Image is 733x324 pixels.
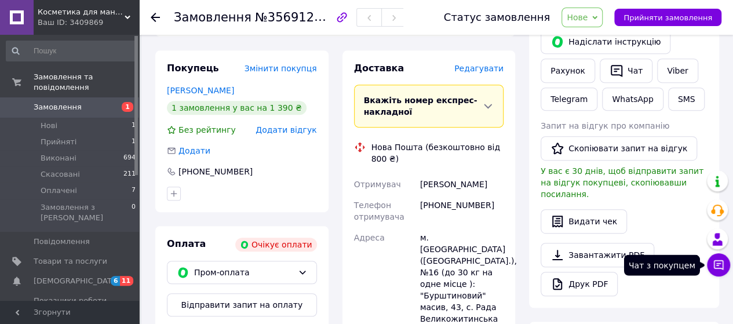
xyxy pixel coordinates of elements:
[194,266,293,279] span: Пром-оплата
[38,17,139,28] div: Ваш ID: 3409869
[41,153,76,163] span: Виконані
[600,59,652,83] button: Чат
[132,121,136,131] span: 1
[255,10,337,24] span: №356912986
[541,30,670,54] button: Надіслати інструкцію
[34,276,119,286] span: [DEMOGRAPHIC_DATA]
[369,141,507,165] div: Нова Пошта (безкоштовно від 800 ₴)
[41,169,80,180] span: Скасовані
[132,137,136,147] span: 1
[541,136,697,161] button: Скопіювати запит на відгук
[364,96,477,117] span: Вкажіть номер експрес-накладної
[541,59,595,83] button: Рахунок
[567,13,588,22] span: Нове
[34,236,90,247] span: Повідомлення
[354,180,401,189] span: Отримувач
[122,102,133,112] span: 1
[418,174,506,195] div: [PERSON_NAME]
[541,121,669,130] span: Запит на відгук про компанію
[418,195,506,227] div: [PHONE_NUMBER]
[541,166,703,199] span: У вас є 30 днів, щоб відправити запит на відгук покупцеві, скопіювавши посилання.
[41,185,77,196] span: Оплачені
[38,7,125,17] span: Косметика для манікюру і педикюру
[34,72,139,93] span: Замовлення та повідомлення
[354,233,385,242] span: Адреса
[668,88,705,111] button: SMS
[178,125,236,134] span: Без рейтингу
[541,243,654,267] a: Завантажити PDF
[354,63,404,74] span: Доставка
[132,185,136,196] span: 7
[41,202,132,223] span: Замовлення з [PERSON_NAME]
[256,125,316,134] span: Додати відгук
[174,10,251,24] span: Замовлення
[111,276,120,286] span: 6
[245,64,317,73] span: Змінити покупця
[151,12,160,23] div: Повернутися назад
[178,146,210,155] span: Додати
[123,153,136,163] span: 694
[41,137,76,147] span: Прийняті
[614,9,721,26] button: Прийняти замовлення
[120,276,133,286] span: 11
[34,102,82,112] span: Замовлення
[167,293,317,316] button: Відправити запит на оплату
[177,166,254,177] div: [PHONE_NUMBER]
[541,272,618,296] a: Друк PDF
[541,209,627,234] button: Видати чек
[541,88,597,111] a: Telegram
[41,121,57,131] span: Нові
[235,238,317,252] div: Очікує оплати
[623,13,712,22] span: Прийняти замовлення
[6,41,137,61] input: Пошук
[602,88,663,111] a: WhatsApp
[132,202,136,223] span: 0
[167,86,234,95] a: [PERSON_NAME]
[167,101,307,115] div: 1 замовлення у вас на 1 390 ₴
[624,254,700,275] div: Чат з покупцем
[167,238,206,249] span: Оплата
[34,296,107,316] span: Показники роботи компанії
[167,63,219,74] span: Покупець
[444,12,550,23] div: Статус замовлення
[707,253,730,276] button: Чат з покупцем
[454,64,504,73] span: Редагувати
[354,201,404,221] span: Телефон отримувача
[657,59,698,83] a: Viber
[34,256,107,267] span: Товари та послуги
[123,169,136,180] span: 211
